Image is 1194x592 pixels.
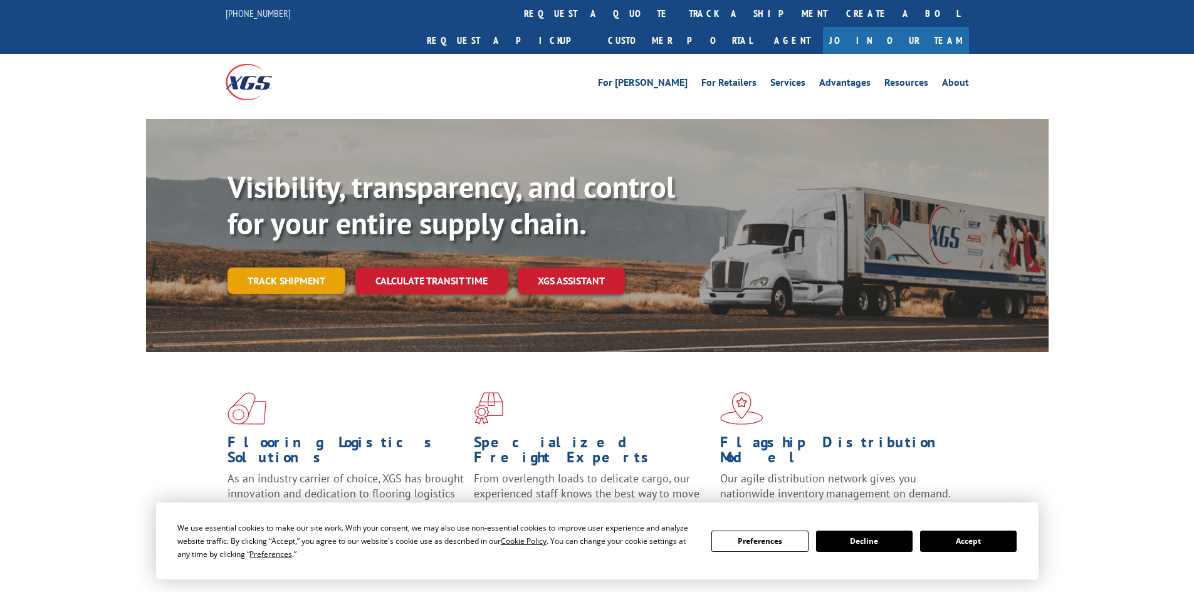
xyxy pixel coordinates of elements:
div: We use essential cookies to make our site work. With your consent, we may also use non-essential ... [177,521,696,561]
button: Accept [920,531,1017,552]
a: For [PERSON_NAME] [598,78,688,91]
h1: Flagship Distribution Model [720,435,957,471]
span: As an industry carrier of choice, XGS has brought innovation and dedication to flooring logistics... [228,471,464,516]
a: For Retailers [701,78,757,91]
a: Services [770,78,805,91]
a: About [942,78,969,91]
p: From overlength loads to delicate cargo, our experienced staff knows the best way to move your fr... [474,471,711,527]
a: Calculate transit time [355,267,508,294]
img: xgs-icon-flagship-distribution-model-red [720,392,763,425]
a: [PHONE_NUMBER] [226,7,291,19]
img: xgs-icon-focused-on-flooring-red [474,392,503,425]
a: Request a pickup [417,27,599,54]
a: Advantages [819,78,871,91]
b: Visibility, transparency, and control for your entire supply chain. [228,167,675,242]
a: Agent [762,27,823,54]
h1: Specialized Freight Experts [474,435,711,471]
button: Preferences [711,531,808,552]
h1: Flooring Logistics Solutions [228,435,464,471]
div: Cookie Consent Prompt [156,502,1039,579]
span: Preferences [249,549,292,559]
a: Track shipment [228,267,345,294]
a: Customer Portal [599,27,762,54]
a: Join Our Team [823,27,969,54]
span: Cookie Policy [501,536,547,546]
button: Decline [816,531,913,552]
span: Our agile distribution network gives you nationwide inventory management on demand. [720,471,951,501]
img: xgs-icon-total-supply-chain-intelligence-red [228,392,266,425]
a: XGS ASSISTANT [518,267,625,294]
a: Resources [884,78,928,91]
